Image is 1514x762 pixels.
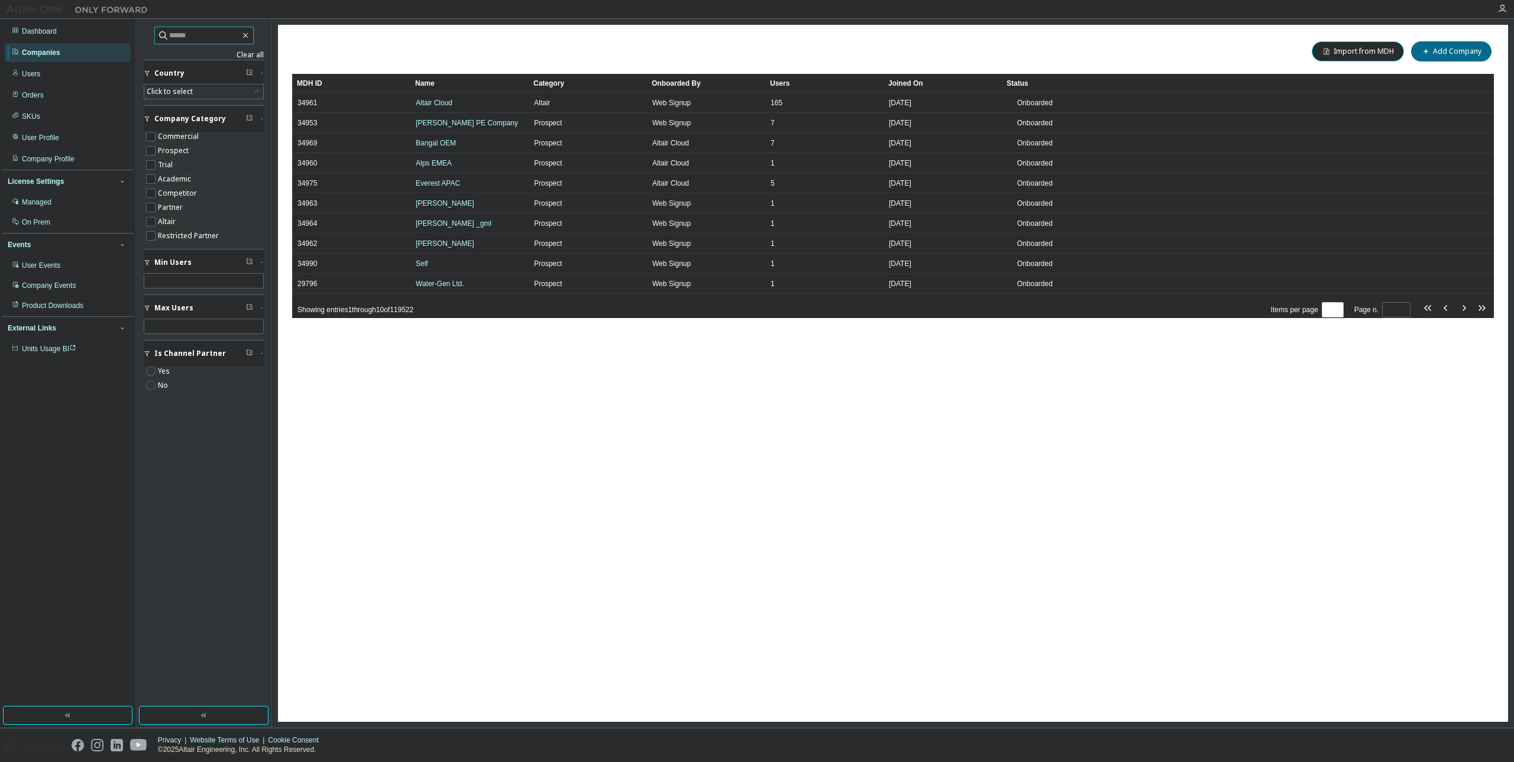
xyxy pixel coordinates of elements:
[22,197,51,207] div: Managed
[246,114,253,124] span: Clear filter
[154,114,226,124] span: Company Category
[416,199,474,207] a: [PERSON_NAME]
[1017,280,1053,288] span: Onboarded
[158,200,185,215] label: Partner
[1017,139,1053,147] span: Onboarded
[889,138,911,148] span: [DATE]
[158,364,172,378] label: Yes
[8,240,31,249] div: Events
[147,87,193,96] div: Click to select
[297,179,317,188] span: 34975
[652,138,689,148] span: Altair Cloud
[22,48,60,57] div: Companies
[889,158,911,168] span: [DATE]
[246,69,253,78] span: Clear filter
[1017,219,1053,228] span: Onboarded
[1325,305,1341,314] button: 10
[534,158,562,168] span: Prospect
[416,219,491,228] a: [PERSON_NAME] _gml
[652,239,691,248] span: Web Signup
[297,199,317,208] span: 34963
[1007,74,1423,93] div: Status
[1354,302,1411,317] span: Page n.
[22,112,40,121] div: SKUs
[416,280,464,288] a: Water-Gen Ltd.
[297,74,406,93] div: MDH ID
[158,735,190,745] div: Privacy
[22,261,60,270] div: User Events
[297,138,317,148] span: 34969
[190,735,268,745] div: Website Terms of Use
[771,158,775,168] span: 1
[246,349,253,358] span: Clear filter
[1017,239,1053,248] span: Onboarded
[1017,179,1053,187] span: Onboarded
[652,74,761,93] div: Onboarded By
[889,279,911,288] span: [DATE]
[158,745,326,755] p: © 2025 Altair Engineering, Inc. All Rights Reserved.
[889,179,911,188] span: [DATE]
[652,158,689,168] span: Altair Cloud
[416,139,456,147] a: Bangal OEM
[297,158,317,168] span: 34960
[889,98,911,108] span: [DATE]
[534,259,562,268] span: Prospect
[416,179,460,187] a: Everest APAC
[416,119,518,127] a: [PERSON_NAME] PE Company
[144,249,264,275] button: Min Users
[22,345,76,353] span: Units Usage BI
[6,4,154,15] img: Altair One
[416,99,452,107] a: Altair Cloud
[534,239,562,248] span: Prospect
[158,215,178,229] label: Altair
[889,199,911,208] span: [DATE]
[22,301,83,310] div: Product Downloads
[292,45,405,59] span: Companies (119522)
[652,98,691,108] span: Web Signup
[534,279,562,288] span: Prospect
[158,158,175,172] label: Trial
[534,138,562,148] span: Prospect
[154,303,193,313] span: Max Users
[130,739,147,751] img: youtube.svg
[1017,260,1053,268] span: Onboarded
[22,90,44,100] div: Orders
[158,186,199,200] label: Competitor
[889,219,911,228] span: [DATE]
[534,98,550,108] span: Altair
[158,129,201,144] label: Commercial
[8,177,64,186] div: License Settings
[771,179,775,188] span: 5
[1017,119,1053,127] span: Onboarded
[297,259,317,268] span: 34990
[1411,41,1492,61] button: Add Company
[297,118,317,128] span: 34953
[154,258,192,267] span: Min Users
[771,199,775,208] span: 1
[771,118,775,128] span: 7
[144,295,264,321] button: Max Users
[652,279,691,288] span: Web Signup
[91,739,103,751] img: instagram.svg
[771,98,782,108] span: 165
[1017,99,1053,107] span: Onboarded
[534,219,562,228] span: Prospect
[1017,159,1053,167] span: Onboarded
[652,179,689,188] span: Altair Cloud
[771,219,775,228] span: 1
[297,219,317,228] span: 34964
[1017,199,1053,207] span: Onboarded
[8,323,56,333] div: External Links
[297,279,317,288] span: 29796
[889,239,911,248] span: [DATE]
[268,735,325,745] div: Cookie Consent
[158,229,221,243] label: Restricted Partner
[144,50,264,60] a: Clear all
[144,341,264,367] button: Is Channel Partner
[416,260,428,268] a: Self
[154,69,185,78] span: Country
[770,74,879,93] div: Users
[22,218,50,227] div: On Prem
[771,259,775,268] span: 1
[22,154,75,164] div: Company Profile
